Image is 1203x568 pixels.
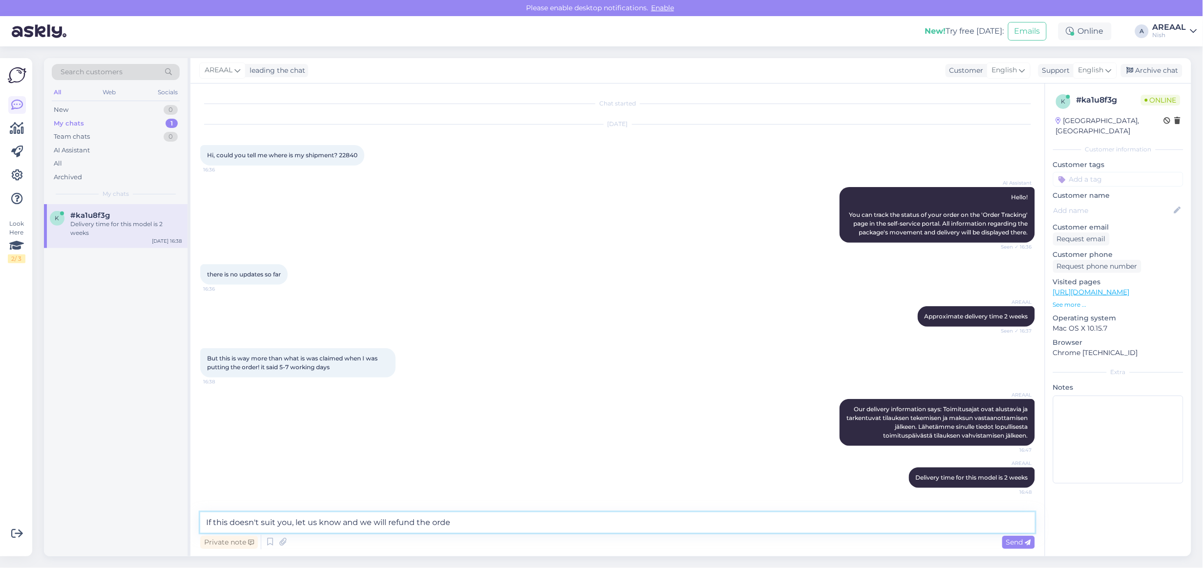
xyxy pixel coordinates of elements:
[54,146,90,155] div: AI Assistant
[992,65,1017,76] span: English
[54,132,90,142] div: Team chats
[1053,368,1183,377] div: Extra
[200,536,258,549] div: Private note
[995,327,1032,335] span: Seen ✓ 16:37
[995,243,1032,251] span: Seen ✓ 16:36
[648,3,677,12] span: Enable
[1053,160,1183,170] p: Customer tags
[1153,23,1186,31] div: AREAAL
[207,355,379,371] span: But this is way more than what is was claimed when I was putting the order! it said 5-7 working days
[1053,277,1183,287] p: Visited pages
[200,512,1035,533] textarea: If this doesn't suit you, let us know and we will refund the ord
[203,285,240,293] span: 16:36
[70,211,110,220] span: #ka1u8f3g
[164,105,178,115] div: 0
[995,179,1032,187] span: AI Assistant
[925,26,946,36] b: New!
[1056,116,1164,136] div: [GEOGRAPHIC_DATA], [GEOGRAPHIC_DATA]
[1053,190,1183,201] p: Customer name
[101,86,118,99] div: Web
[61,67,123,77] span: Search customers
[1053,300,1183,309] p: See more ...
[1141,95,1181,105] span: Online
[925,313,1028,320] span: Approximate delivery time 2 weeks
[55,214,60,222] span: k
[1053,288,1130,296] a: [URL][DOMAIN_NAME]
[1121,64,1182,77] div: Archive chat
[200,120,1035,128] div: [DATE]
[1076,94,1141,106] div: # ka1u8f3g
[8,254,25,263] div: 2 / 3
[207,151,358,159] span: Hi, could you tell me where is my shipment? 22840
[847,405,1030,439] span: Our delivery information says: Toimitusajat ovat alustavia ja tarkentuvat tilauksen tekemisen ja ...
[54,172,82,182] div: Archived
[1053,323,1183,334] p: Mac OS X 10.15.7
[8,219,25,263] div: Look Here
[164,132,178,142] div: 0
[1135,24,1149,38] div: A
[916,474,1028,481] span: Delivery time for this model is 2 weeks
[995,391,1032,399] span: AREAAL
[203,378,240,385] span: 16:38
[1053,348,1183,358] p: Chrome [TECHNICAL_ID]
[1053,222,1183,232] p: Customer email
[995,488,1032,496] span: 16:48
[1006,538,1031,547] span: Send
[152,237,182,245] div: [DATE] 16:38
[70,220,182,237] div: Delivery time for this model is 2 weeks
[103,189,129,198] span: My chats
[1078,65,1104,76] span: English
[1053,313,1183,323] p: Operating system
[52,86,63,99] div: All
[995,298,1032,306] span: AREAAL
[1053,172,1183,187] input: Add a tag
[1053,145,1183,154] div: Customer information
[849,193,1030,236] span: Hello! You can track the status of your order on the 'Order Tracking' page in the self-service po...
[246,65,305,76] div: leading the chat
[1008,22,1047,41] button: Emails
[1058,22,1112,40] div: Online
[995,446,1032,454] span: 16:47
[1053,250,1183,260] p: Customer phone
[1153,31,1186,39] div: Nish
[1053,232,1110,246] div: Request email
[1053,260,1141,273] div: Request phone number
[207,271,281,278] span: there is no updates so far
[54,105,68,115] div: New
[1053,337,1183,348] p: Browser
[156,86,180,99] div: Socials
[1053,382,1183,393] p: Notes
[1153,23,1197,39] a: AREAALNish
[8,66,26,84] img: Askly Logo
[166,119,178,128] div: 1
[995,460,1032,467] span: AREAAL
[205,65,232,76] span: AREAAL
[54,159,62,168] div: All
[1038,65,1070,76] div: Support
[203,166,240,173] span: 16:36
[946,65,984,76] div: Customer
[200,99,1035,108] div: Chat started
[54,119,84,128] div: My chats
[1054,205,1172,216] input: Add name
[925,25,1004,37] div: Try free [DATE]:
[1061,98,1066,105] span: k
